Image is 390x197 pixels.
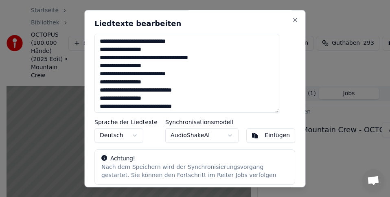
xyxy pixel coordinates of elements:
[94,20,295,27] h2: Liedtexte bearbeiten
[166,119,239,125] label: Synchronisationsmodell
[265,131,290,140] div: Einfügen
[101,155,288,163] div: Achtung!
[94,119,158,125] label: Sprache der Liedtexte
[247,128,296,143] button: Einfügen
[101,164,288,180] div: Nach dem Speichern wird der Synchronisierungsvorgang gestartet. Sie können den Fortschritt im Rei...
